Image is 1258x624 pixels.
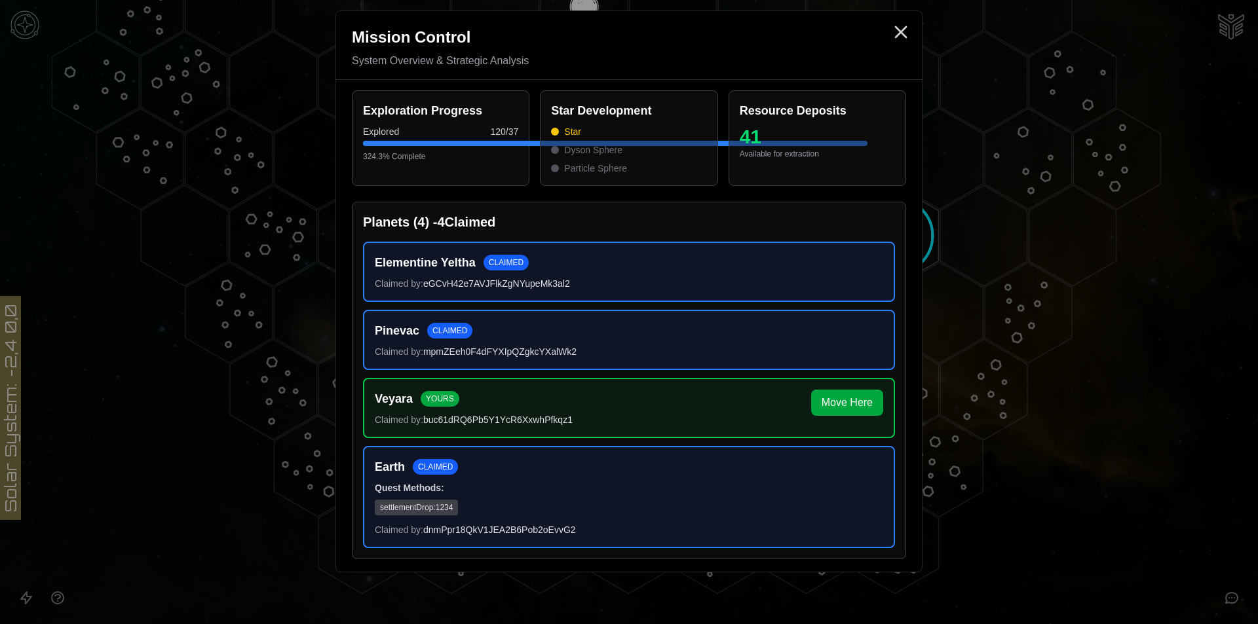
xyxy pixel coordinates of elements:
[564,143,622,156] span: Dyson Sphere
[740,101,895,120] h3: Resource Deposits
[491,125,519,138] span: 120 / 37
[375,345,883,358] p: Claimed by:
[811,390,883,416] button: Move Here
[363,125,399,138] span: Explored
[363,213,895,231] h3: Planets ( 4 ) - 4 Claimed
[375,253,476,272] h4: Elementine Yeltha
[564,162,627,175] span: Particle Sphere
[375,458,405,476] h4: Earth
[423,346,577,357] span: mpmZEeh0F4dFYXIpQZgkcYXalWk2
[740,125,895,149] p: 41
[484,255,529,270] span: CLAIMED
[423,278,570,289] span: eGCvH42e7AVJFlkZgNYupeMk3al2
[375,413,801,426] p: Claimed by:
[375,523,883,536] p: Claimed by:
[352,53,906,69] p: System Overview & Strategic Analysis
[375,277,883,290] p: Claimed by:
[363,101,518,120] h3: Exploration Progress
[890,22,911,43] button: Close
[423,524,576,535] span: dnmPpr18QkV1JEA2B6Pob2oEvvG2
[427,323,472,339] span: CLAIMED
[363,151,518,162] p: 324.3 % Complete
[375,390,413,408] h4: Veyara
[551,101,706,120] h3: Star Development
[352,27,906,48] h2: Mission Control
[413,459,458,475] span: CLAIMED
[421,391,459,407] span: YOURS
[423,414,573,425] span: buc61dRQ6Pb5Y1YcR6XxwhPfkqz1
[375,500,458,515] span: settlementDrop : 1234
[564,125,581,138] span: Star
[740,149,895,159] p: Available for extraction
[375,481,883,494] h5: Quest Methods:
[375,321,419,340] h4: Pinevac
